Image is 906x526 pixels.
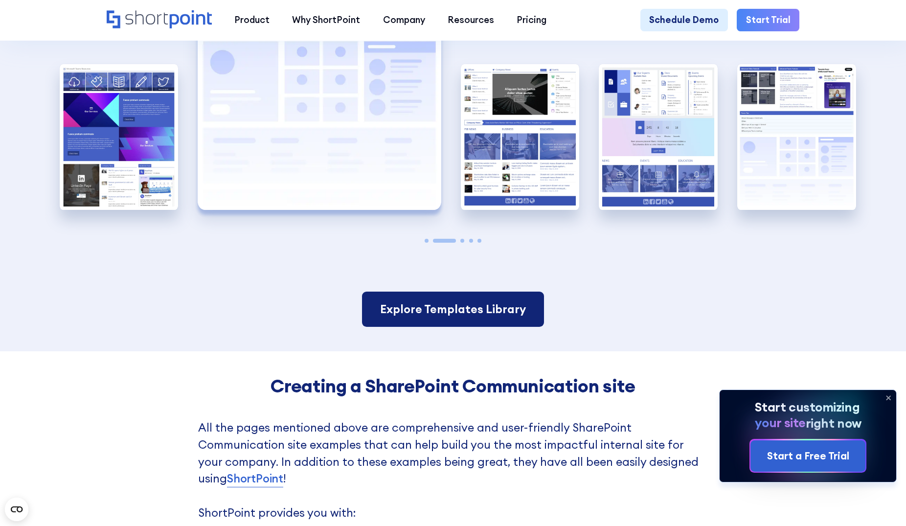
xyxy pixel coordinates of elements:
img: SharePoint Communication site example for news [461,64,580,210]
a: Schedule Demo [640,9,728,31]
a: Start a Free Trial [750,440,865,472]
span: Go to slide 4 [469,239,473,243]
a: Why ShortPoint [281,9,371,31]
h4: Creating a SharePoint Communication site [198,376,708,397]
a: Resources [436,9,505,31]
div: Pricing [517,13,546,27]
a: Start Trial [737,9,799,31]
a: ShortPoint [227,470,283,487]
div: Start a Free Trial [767,448,849,463]
a: Explore Templates Library [362,292,544,327]
div: 5 / 5 [737,64,856,210]
button: Open CMP widget [5,498,28,521]
span: Go to slide 3 [460,239,464,243]
p: All the pages mentioned above are comprehensive and user-friendly SharePoint Communication site e... [198,419,708,521]
div: 4 / 5 [599,64,718,210]
div: Resources [448,13,494,27]
div: 3 / 5 [461,64,580,210]
div: Company [383,13,425,27]
a: Home [107,10,212,30]
img: HR SharePoint site example for documents [599,64,718,210]
a: Product [223,9,281,31]
span: Go to slide 2 [433,239,455,243]
div: 1 / 5 [60,64,179,210]
img: HR SharePoint site example for Homepage [60,64,179,210]
div: Why ShortPoint [292,13,360,27]
a: Company [372,9,436,31]
div: Product [234,13,270,27]
img: Internal SharePoint site example for knowledge base [737,64,856,210]
a: Pricing [505,9,558,31]
span: Go to slide 1 [425,239,429,243]
span: Go to slide 5 [477,239,481,243]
